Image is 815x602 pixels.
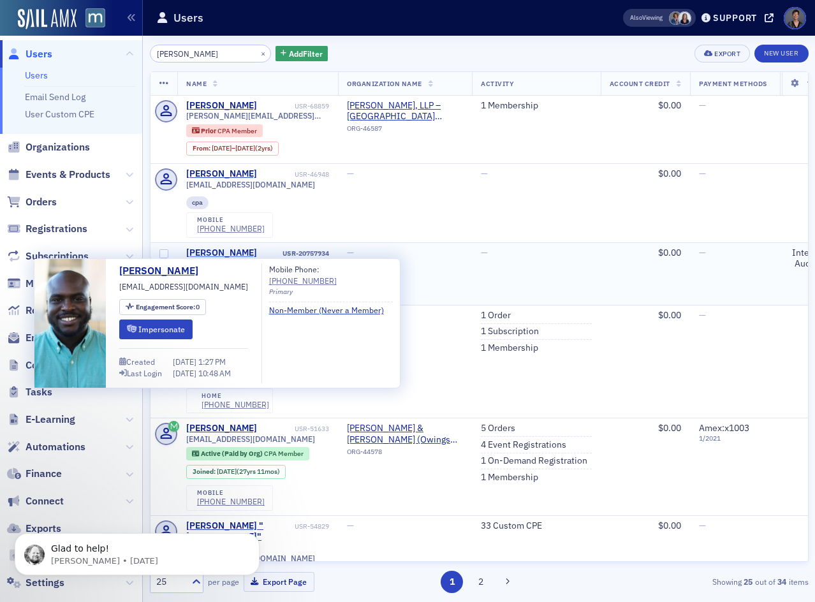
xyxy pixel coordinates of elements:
[18,9,77,29] img: SailAMX
[269,287,393,297] div: Primary
[347,124,463,137] div: ORG-46587
[275,46,328,62] button: AddFilter
[481,342,538,354] a: 1 Membership
[217,126,257,135] span: CPA Member
[260,102,330,110] div: USR-68859
[481,326,539,337] a: 1 Subscription
[26,222,87,236] span: Registrations
[7,358,62,372] a: Content
[26,249,89,263] span: Subscriptions
[658,247,681,258] span: $0.00
[212,144,273,152] div: – (2yrs)
[699,99,706,111] span: —
[7,304,62,318] a: Reports
[119,281,248,292] span: [EMAIL_ADDRESS][DOMAIN_NAME]
[7,331,101,345] a: Email Marketing
[26,277,88,291] span: Memberships
[269,275,337,286] div: [PHONE_NUMBER]
[295,522,329,531] div: USR-54829
[658,99,681,111] span: $0.00
[658,168,681,179] span: $0.00
[598,576,808,587] div: Showing out of items
[235,143,255,152] span: [DATE]
[481,439,566,451] a: 4 Event Registrations
[699,309,706,321] span: —
[197,497,265,506] a: [PHONE_NUMBER]
[7,249,89,263] a: Subscriptions
[26,358,62,372] span: Content
[201,126,217,135] span: Prior
[7,277,88,291] a: Memberships
[197,216,265,224] div: mobile
[136,302,196,311] span: Engagement Score :
[481,168,488,179] span: —
[347,520,354,531] span: —
[260,425,330,433] div: USR-51633
[260,170,330,179] div: USR-46948
[202,392,269,400] div: home
[26,47,52,61] span: Users
[699,168,706,179] span: —
[481,247,488,258] span: —
[186,180,315,189] span: [EMAIL_ADDRESS][DOMAIN_NAME]
[197,489,265,497] div: mobile
[658,422,681,434] span: $0.00
[784,7,806,29] span: Profile
[186,423,257,434] a: [PERSON_NAME]
[202,400,269,409] div: [PHONE_NUMBER]
[192,450,304,458] a: Active (Paid by Org) CPA Member
[197,224,265,233] a: [PHONE_NUMBER]
[481,520,542,532] a: 33 Custom CPE
[470,571,492,593] button: 2
[742,576,755,587] strong: 25
[26,385,52,399] span: Tasks
[26,195,57,209] span: Orders
[775,576,789,587] strong: 34
[481,79,514,88] span: Activity
[7,494,64,508] a: Connect
[699,422,749,434] span: Amex : x1003
[7,440,85,454] a: Automations
[714,50,740,57] div: Export
[7,47,52,61] a: Users
[77,8,105,30] a: View Homepage
[26,413,75,427] span: E-Learning
[198,368,231,378] span: 10:48 AM
[186,142,279,156] div: From: 2017-07-13 00:00:00
[173,368,198,378] span: [DATE]
[244,572,314,592] button: Export Page
[186,168,257,180] div: [PERSON_NAME]
[186,247,257,259] div: [PERSON_NAME]
[658,520,681,531] span: $0.00
[7,195,57,209] a: Orders
[186,447,309,460] div: Active (Paid by Org): Active (Paid by Org): CPA Member
[7,413,75,427] a: E-Learning
[25,108,94,120] a: User Custom CPE
[150,45,272,62] input: Search…
[26,304,62,318] span: Reports
[347,79,422,88] span: Organization Name
[630,13,642,22] div: Also
[347,448,463,460] div: ORG-44578
[136,304,200,311] div: 0
[658,309,681,321] span: $0.00
[186,79,207,88] span: Name
[699,520,706,531] span: —
[481,472,538,483] a: 1 Membership
[694,45,750,62] button: Export
[258,47,269,59] button: ×
[26,494,64,508] span: Connect
[186,100,257,112] a: [PERSON_NAME]
[119,299,206,315] div: Engagement Score: 0
[481,423,515,434] a: 5 Orders
[7,522,61,536] a: Exports
[481,455,587,467] a: 1 On-Demand Registration
[7,576,64,590] a: Settings
[25,70,48,81] a: Users
[186,434,315,444] span: [EMAIL_ADDRESS][DOMAIN_NAME]
[26,467,62,481] span: Finance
